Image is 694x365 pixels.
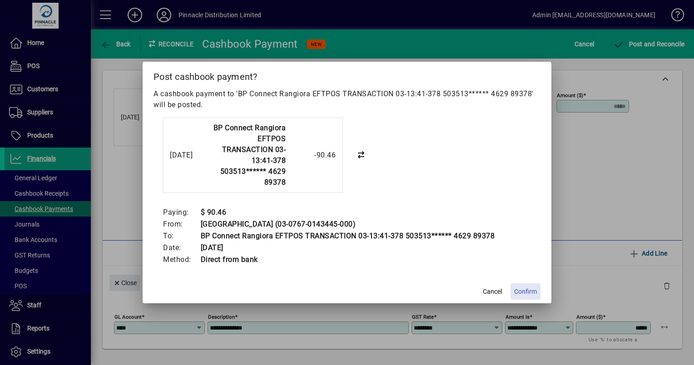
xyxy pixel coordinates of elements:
td: Method: [163,254,200,266]
span: Confirm [514,287,537,296]
td: Paying: [163,207,200,218]
button: Cancel [478,283,507,300]
p: A cashbook payment to 'BP Connect Rangiora EFTPOS TRANSACTION 03-13:41-378 503513****** 4629 8937... [154,89,540,110]
td: $ 90.46 [200,207,495,218]
span: Cancel [483,287,502,296]
td: To: [163,230,200,242]
td: [GEOGRAPHIC_DATA] (03-0767-0143445-000) [200,218,495,230]
div: -90.46 [290,150,336,161]
td: BP Connect Rangiora EFTPOS TRANSACTION 03-13:41-378 503513****** 4629 89378 [200,230,495,242]
h2: Post cashbook payment? [143,62,551,88]
td: Date: [163,242,200,254]
td: From: [163,218,200,230]
div: [DATE] [170,150,206,161]
strong: BP Connect Rangiora EFTPOS TRANSACTION 03-13:41-378 503513****** 4629 89378 [213,123,286,187]
td: [DATE] [200,242,495,254]
button: Confirm [511,283,540,300]
td: Direct from bank [200,254,495,266]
